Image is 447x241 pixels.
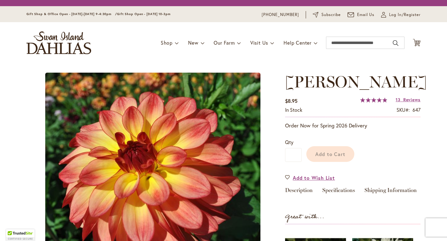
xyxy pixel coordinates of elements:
[6,229,34,241] div: TrustedSite Certified
[285,139,293,145] span: Qty
[250,39,268,46] span: Visit Us
[413,106,421,114] div: 647
[284,39,312,46] span: Help Center
[285,122,421,129] p: Order Now for Spring 2026 Delivery
[313,12,341,18] a: Subscribe
[285,174,335,181] a: Add to Wish List
[360,98,387,102] div: 98%
[285,187,313,196] a: Description
[285,106,302,113] span: In stock
[322,187,355,196] a: Specifications
[396,97,421,102] a: 13 Reviews
[285,98,297,104] span: $8.95
[348,12,375,18] a: Email Us
[403,97,421,102] span: Reviews
[214,39,235,46] span: Our Farm
[321,12,341,18] span: Subscribe
[293,174,335,181] span: Add to Wish List
[117,12,171,16] span: Gift Shop Open - [DATE] 10-3pm
[161,39,173,46] span: Shop
[188,39,198,46] span: New
[285,106,302,114] div: Availability
[357,12,375,18] span: Email Us
[381,12,421,18] a: Log In/Register
[262,12,299,18] a: [PHONE_NUMBER]
[285,187,421,196] div: Detailed Product Info
[26,12,117,16] span: Gift Shop & Office Open - [DATE]-[DATE] 9-4:30pm /
[396,97,400,102] span: 13
[364,187,417,196] a: Shipping Information
[393,38,398,48] button: Search
[285,212,324,222] strong: Great with...
[389,12,421,18] span: Log In/Register
[285,72,427,91] span: [PERSON_NAME]
[26,31,91,54] a: store logo
[397,106,410,113] strong: SKU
